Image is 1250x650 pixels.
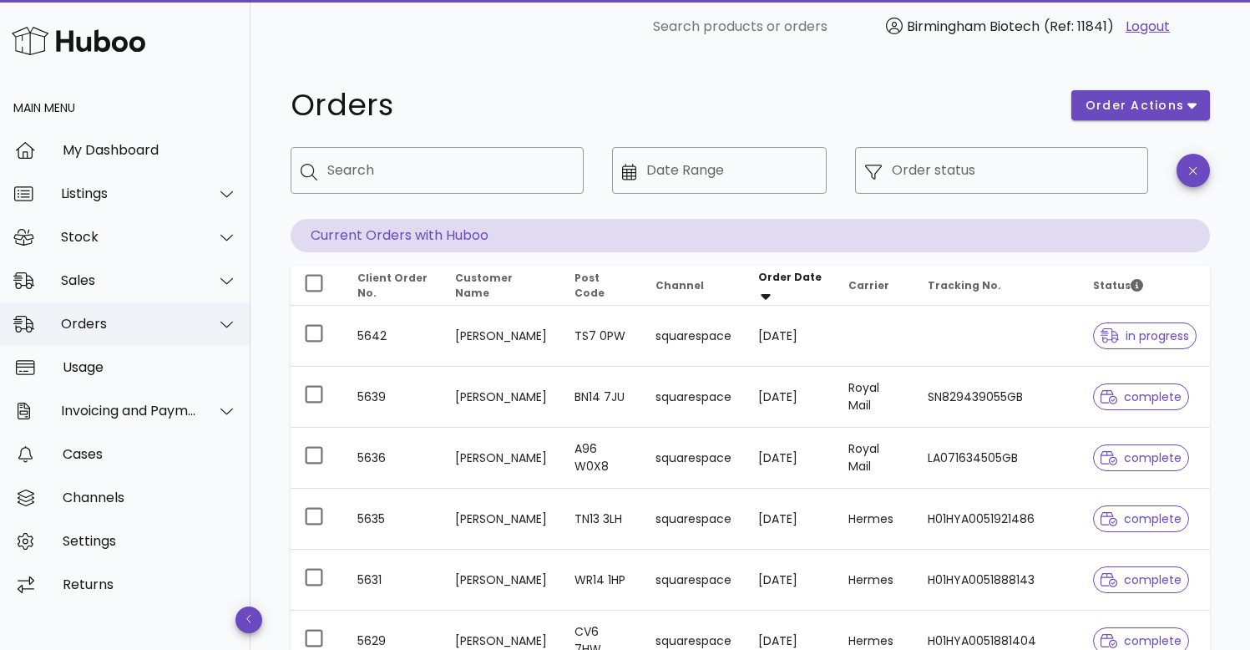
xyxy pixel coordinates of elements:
[574,271,605,300] span: Post Code
[907,17,1040,36] span: Birmingham Biotech
[655,278,704,292] span: Channel
[745,428,836,489] td: [DATE]
[914,550,1080,611] td: H01HYA0051888143
[914,428,1080,489] td: LA071634505GB
[561,428,641,489] td: A96 W0X8
[745,550,836,611] td: [DATE]
[642,266,745,306] th: Channel
[1071,90,1210,120] button: order actions
[1126,17,1170,37] a: Logout
[63,490,237,505] div: Channels
[1085,97,1185,114] span: order actions
[835,489,914,550] td: Hermes
[642,550,745,611] td: squarespace
[344,367,442,428] td: 5639
[835,550,914,611] td: Hermes
[455,271,513,300] span: Customer Name
[745,266,836,306] th: Order Date: Sorted descending. Activate to remove sorting.
[1101,635,1182,647] span: complete
[63,359,237,375] div: Usage
[291,219,1210,252] p: Current Orders with Huboo
[928,278,1001,292] span: Tracking No.
[442,489,562,550] td: [PERSON_NAME]
[344,489,442,550] td: 5635
[561,266,641,306] th: Post Code
[642,428,745,489] td: squarespace
[344,306,442,367] td: 5642
[63,142,237,158] div: My Dashboard
[642,306,745,367] td: squarespace
[61,229,197,245] div: Stock
[642,367,745,428] td: squarespace
[1080,266,1210,306] th: Status
[1101,330,1189,342] span: in progress
[745,489,836,550] td: [DATE]
[63,533,237,549] div: Settings
[745,306,836,367] td: [DATE]
[1101,513,1182,525] span: complete
[642,489,745,550] td: squarespace
[848,278,889,292] span: Carrier
[61,272,197,288] div: Sales
[442,306,562,367] td: [PERSON_NAME]
[914,266,1080,306] th: Tracking No.
[442,266,562,306] th: Customer Name
[442,428,562,489] td: [PERSON_NAME]
[61,185,197,201] div: Listings
[561,489,641,550] td: TN13 3LH
[357,271,428,300] span: Client Order No.
[835,428,914,489] td: Royal Mail
[745,367,836,428] td: [DATE]
[835,266,914,306] th: Carrier
[61,403,197,419] div: Invoicing and Payments
[61,316,197,332] div: Orders
[442,367,562,428] td: [PERSON_NAME]
[914,489,1080,550] td: H01HYA0051921486
[344,266,442,306] th: Client Order No.
[63,446,237,462] div: Cases
[561,367,641,428] td: BN14 7JU
[758,270,822,284] span: Order Date
[344,550,442,611] td: 5631
[1101,452,1182,464] span: complete
[561,306,641,367] td: TS7 0PW
[291,90,1051,120] h1: Orders
[561,550,641,611] td: WR14 1HP
[1093,278,1143,292] span: Status
[1101,391,1182,403] span: complete
[1044,17,1114,36] span: (Ref: 11841)
[12,23,145,58] img: Huboo Logo
[442,550,562,611] td: [PERSON_NAME]
[1101,574,1182,586] span: complete
[344,428,442,489] td: 5636
[835,367,914,428] td: Royal Mail
[914,367,1080,428] td: SN829439055GB
[63,576,237,592] div: Returns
